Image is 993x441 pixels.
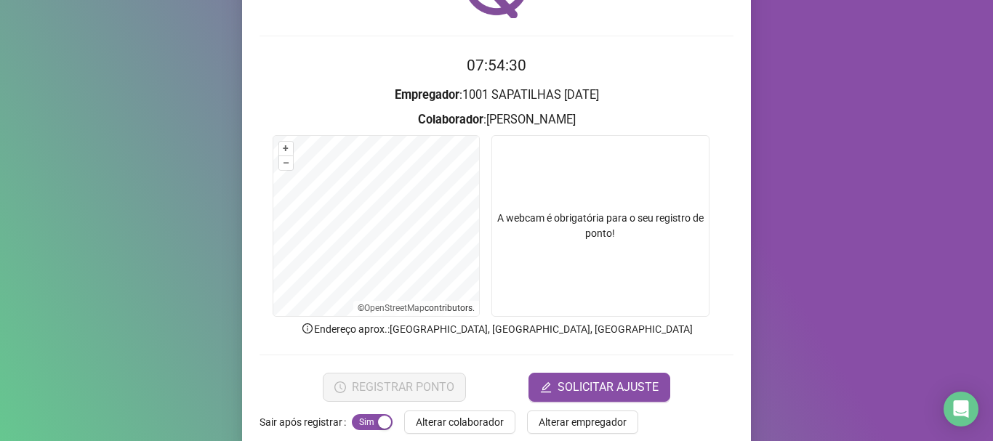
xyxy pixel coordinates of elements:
[418,113,483,126] strong: Colaborador
[364,303,425,313] a: OpenStreetMap
[404,410,515,434] button: Alterar colaborador
[260,110,733,129] h3: : [PERSON_NAME]
[491,135,709,317] div: A webcam é obrigatória para o seu registro de ponto!
[358,303,475,313] li: © contributors.
[260,410,352,434] label: Sair após registrar
[467,57,526,74] time: 07:54:30
[944,392,978,426] div: Open Intercom Messenger
[540,381,552,393] span: edit
[260,321,733,337] p: Endereço aprox. : [GEOGRAPHIC_DATA], [GEOGRAPHIC_DATA], [GEOGRAPHIC_DATA]
[279,142,293,155] button: +
[279,156,293,170] button: –
[527,410,638,434] button: Alterar empregador
[395,88,459,102] strong: Empregador
[528,373,670,402] button: editSOLICITAR AJUSTE
[301,322,314,335] span: info-circle
[416,414,504,430] span: Alterar colaborador
[558,379,659,396] span: SOLICITAR AJUSTE
[539,414,627,430] span: Alterar empregador
[260,86,733,105] h3: : 1001 SAPATILHAS [DATE]
[323,373,466,402] button: REGISTRAR PONTO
